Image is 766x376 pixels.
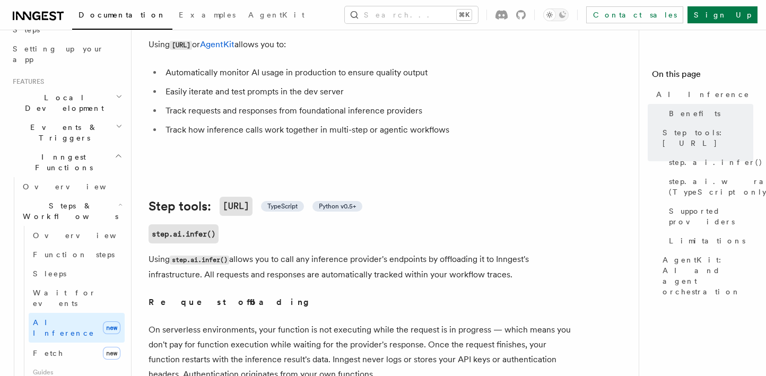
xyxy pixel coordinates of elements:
h4: On this page [652,68,753,85]
span: Benefits [669,108,720,119]
li: Track requests and responses from foundational inference providers [162,103,573,118]
a: step.ai.wrap() (TypeScript only) [665,172,753,202]
span: Sleeps [33,269,66,278]
span: step.ai.infer() [669,157,763,168]
span: AI Inference [33,318,94,337]
p: Using allows you to call any inference provider's endpoints by offloading it to Inngest's infrast... [149,252,573,282]
span: Inngest Functions [8,152,115,173]
span: Events & Triggers [8,122,116,143]
span: AgentKit [248,11,304,19]
span: new [103,347,120,360]
span: Wait for events [33,288,96,308]
button: Inngest Functions [8,147,125,177]
li: Track how inference calls work together in multi-step or agentic workflows [162,123,573,137]
span: AI Inference [656,89,750,100]
a: Step tools:[URL] TypeScript Python v0.5+ [149,197,362,216]
p: Using or allows you to: [149,37,573,53]
span: Examples [179,11,236,19]
li: Automatically monitor AI usage in production to ensure quality output [162,65,573,80]
span: Overview [23,182,132,191]
li: Easily iterate and test prompts in the dev server [162,84,573,99]
button: Search...⌘K [345,6,478,23]
span: Limitations [669,235,745,246]
span: Step tools: [URL] [663,127,753,148]
a: AI Inference [652,85,753,104]
a: Step tools: [URL] [658,123,753,153]
code: [URL] [170,41,192,50]
a: step.ai.infer() [665,153,753,172]
span: Features [8,77,44,86]
button: Toggle dark mode [543,8,569,21]
a: Setting up your app [8,39,125,69]
a: Contact sales [586,6,683,23]
button: Events & Triggers [8,118,125,147]
span: Setting up your app [13,45,104,64]
a: Sign Up [687,6,758,23]
span: Fetch [33,349,64,357]
span: Local Development [8,92,116,113]
a: Fetchnew [29,343,125,364]
span: AgentKit: AI and agent orchestration [663,255,753,297]
a: Overview [29,226,125,245]
span: Supported providers [669,206,753,227]
a: AgentKit [200,39,234,49]
a: Function steps [29,245,125,264]
code: step.ai.infer() [170,256,229,265]
a: AgentKit [242,3,311,29]
button: Local Development [8,88,125,118]
span: Function steps [33,250,115,259]
span: Documentation [79,11,166,19]
a: Limitations [665,231,753,250]
span: new [103,321,120,334]
a: Sleeps [29,264,125,283]
a: step.ai.infer() [149,224,219,243]
a: AI Inferencenew [29,313,125,343]
code: [URL] [220,197,253,216]
span: TypeScript [267,202,298,211]
a: Benefits [665,104,753,123]
a: Overview [19,177,125,196]
span: Overview [33,231,142,240]
strong: Request offloading [149,297,317,307]
a: AgentKit: AI and agent orchestration [658,250,753,301]
span: Python v0.5+ [319,202,356,211]
a: Examples [172,3,242,29]
kbd: ⌘K [457,10,472,20]
button: Steps & Workflows [19,196,125,226]
a: Wait for events [29,283,125,313]
a: Supported providers [665,202,753,231]
a: Documentation [72,3,172,30]
span: Steps & Workflows [19,200,118,222]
